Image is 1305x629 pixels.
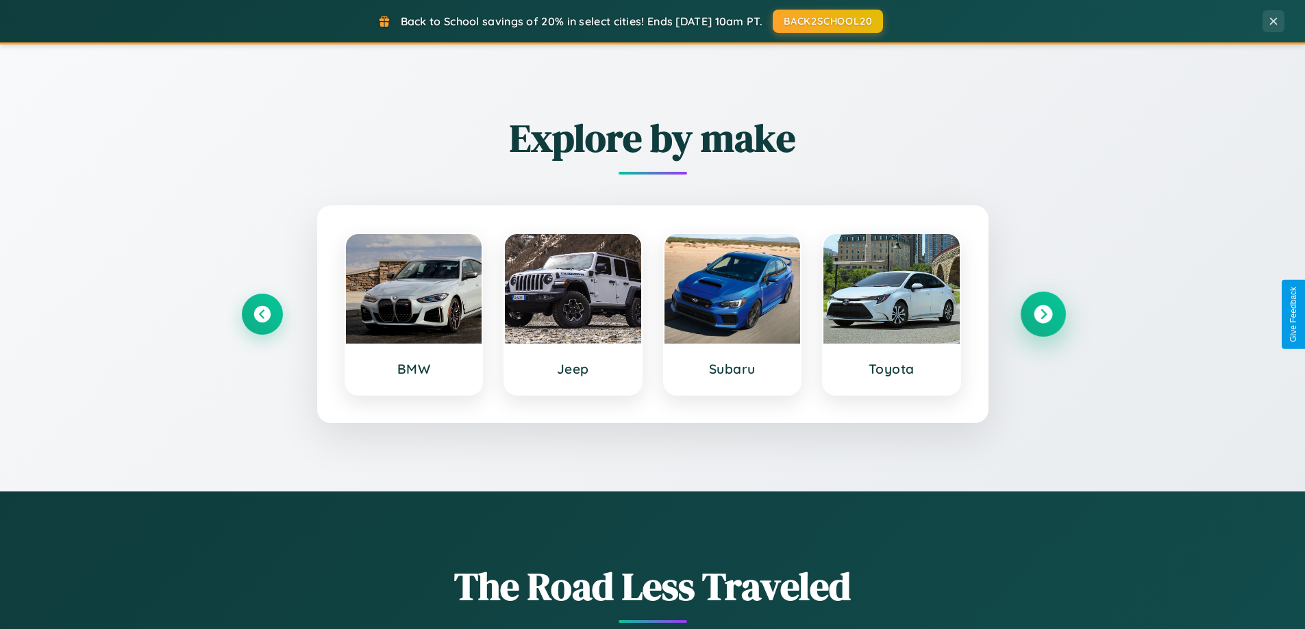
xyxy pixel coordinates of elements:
[242,112,1064,164] h2: Explore by make
[773,10,883,33] button: BACK2SCHOOL20
[837,361,946,377] h3: Toyota
[242,560,1064,613] h1: The Road Less Traveled
[360,361,469,377] h3: BMW
[678,361,787,377] h3: Subaru
[401,14,762,28] span: Back to School savings of 20% in select cities! Ends [DATE] 10am PT.
[519,361,627,377] h3: Jeep
[1289,287,1298,342] div: Give Feedback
